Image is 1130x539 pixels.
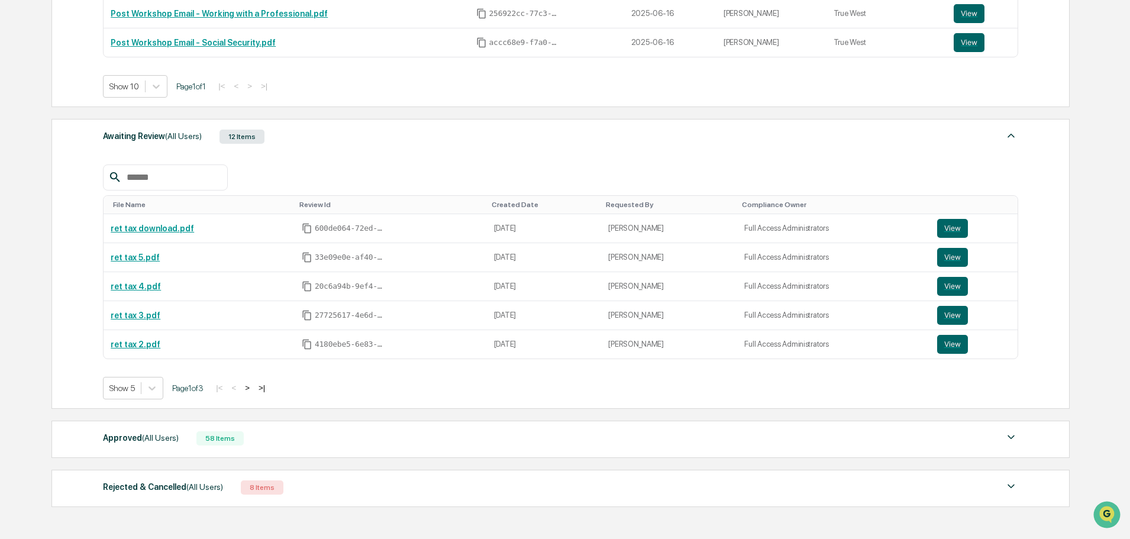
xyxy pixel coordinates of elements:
[954,4,1010,23] a: View
[230,81,242,91] button: <
[103,128,202,144] div: Awaiting Review
[954,33,984,52] button: View
[7,144,81,166] a: 🖐️Preclearance
[737,272,929,301] td: Full Access Administrators
[737,330,929,359] td: Full Access Administrators
[255,383,269,393] button: >|
[111,340,160,349] a: ret tax 2.pdf
[118,201,143,209] span: Pylon
[111,311,160,320] a: ret tax 3.pdf
[315,282,386,291] span: 20c6a94b-9ef4-4ba1-9ebb-be3d08b35544
[302,339,312,350] span: Copy Id
[103,430,179,446] div: Approved
[86,150,95,160] div: 🗄️
[215,81,228,91] button: |<
[7,167,79,188] a: 🔎Data Lookup
[487,301,602,330] td: [DATE]
[1004,430,1018,444] img: caret
[165,131,202,141] span: (All Users)
[737,243,929,272] td: Full Access Administrators
[937,335,1011,354] a: View
[737,301,929,330] td: Full Access Administrators
[601,301,737,330] td: [PERSON_NAME]
[937,277,968,296] button: View
[302,252,312,263] span: Copy Id
[257,81,271,91] button: >|
[954,33,1010,52] a: View
[111,38,276,47] a: Post Workshop Email - Social Security.pdf
[954,4,984,23] button: View
[826,28,947,57] td: True West
[601,243,737,272] td: [PERSON_NAME]
[937,219,968,238] button: View
[111,253,160,262] a: ret tax 5.pdf
[212,383,226,393] button: |<
[1004,479,1018,493] img: caret
[302,281,312,292] span: Copy Id
[103,479,223,495] div: Rejected & Cancelled
[12,150,21,160] div: 🖐️
[196,431,244,446] div: 58 Items
[716,28,826,57] td: [PERSON_NAME]
[1092,500,1124,532] iframe: Open customer support
[111,282,161,291] a: ret tax 4.pdf
[601,214,737,243] td: [PERSON_NAME]
[1004,128,1018,143] img: caret
[492,201,597,209] div: Toggle SortBy
[476,8,487,19] span: Copy Id
[12,25,215,44] p: How can we help?
[937,248,1011,267] a: View
[315,253,386,262] span: 33e09e0e-af40-4701-aa8b-a1754491d6a0
[176,82,206,91] span: Page 1 of 1
[601,272,737,301] td: [PERSON_NAME]
[12,91,33,112] img: 1746055101610-c473b297-6a78-478c-a979-82029cc54cd1
[315,224,386,233] span: 600de064-72ed-4475-9033-686b4e4aef4a
[487,243,602,272] td: [DATE]
[624,28,716,57] td: 2025-06-16
[937,306,968,325] button: View
[476,37,487,48] span: Copy Id
[172,383,204,393] span: Page 1 of 3
[737,214,929,243] td: Full Access Administrators
[98,149,147,161] span: Attestations
[937,277,1011,296] a: View
[12,173,21,182] div: 🔎
[742,201,925,209] div: Toggle SortBy
[937,306,1011,325] a: View
[606,201,732,209] div: Toggle SortBy
[81,144,151,166] a: 🗄️Attestations
[219,130,264,144] div: 12 Items
[228,383,240,393] button: <
[937,248,968,267] button: View
[489,9,560,18] span: 256922cc-77c3-4945-a205-11fcfdbfd03b
[40,102,150,112] div: We're available if you need us!
[201,94,215,108] button: Start new chat
[24,149,76,161] span: Preclearance
[487,272,602,301] td: [DATE]
[24,172,75,183] span: Data Lookup
[302,310,312,321] span: Copy Id
[601,330,737,359] td: [PERSON_NAME]
[83,200,143,209] a: Powered byPylon
[315,311,386,320] span: 27725617-4e6d-4783-9bd3-91ee739cb722
[186,482,223,492] span: (All Users)
[937,219,1011,238] a: View
[113,201,290,209] div: Toggle SortBy
[40,91,194,102] div: Start new chat
[111,224,194,233] a: ret tax download.pdf
[299,201,482,209] div: Toggle SortBy
[244,81,256,91] button: >
[111,9,328,18] a: Post Workshop Email - Working with a Professional.pdf
[489,38,560,47] span: accc68e9-f7a0-44b2-b4a3-ede2a8d78468
[937,335,968,354] button: View
[939,201,1013,209] div: Toggle SortBy
[241,383,253,393] button: >
[315,340,386,349] span: 4180ebe5-6e83-4375-a3e4-61a18df0385e
[487,330,602,359] td: [DATE]
[142,433,179,443] span: (All Users)
[241,480,283,495] div: 8 Items
[302,223,312,234] span: Copy Id
[487,214,602,243] td: [DATE]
